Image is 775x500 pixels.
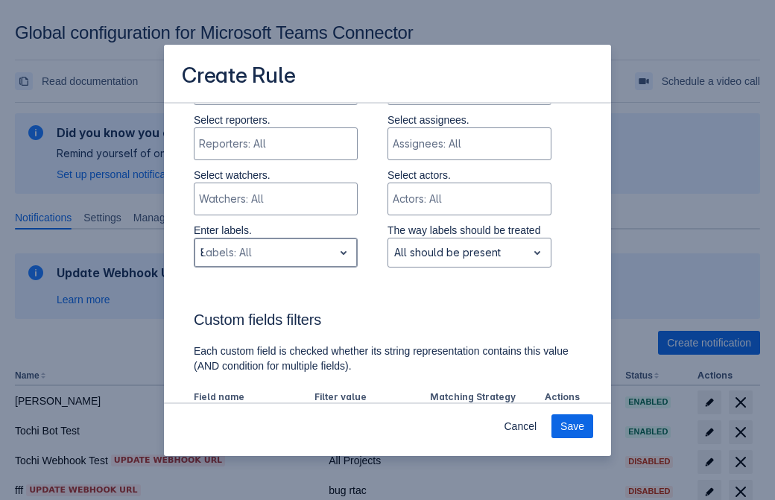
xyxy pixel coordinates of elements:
button: Save [551,414,593,438]
div: Scrollable content [164,102,611,404]
th: Field name [194,388,309,408]
p: The way labels should be treated [387,223,551,238]
p: Select assignees. [387,113,551,127]
p: Each custom field is checked whether its string representation contains this value (AND condition... [194,344,581,373]
h3: Create Rule [182,63,296,92]
p: Enter labels. [194,223,358,238]
span: Save [560,414,584,438]
p: Select reporters. [194,113,358,127]
h3: Custom fields filters [194,311,581,335]
p: Select watchers. [194,168,358,183]
th: Matching Strategy [424,388,540,408]
p: Select actors. [387,168,551,183]
th: Actions [539,388,581,408]
span: open [528,244,546,262]
button: Cancel [495,414,545,438]
span: Cancel [504,414,537,438]
span: open [335,244,352,262]
th: Filter value [309,388,424,408]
